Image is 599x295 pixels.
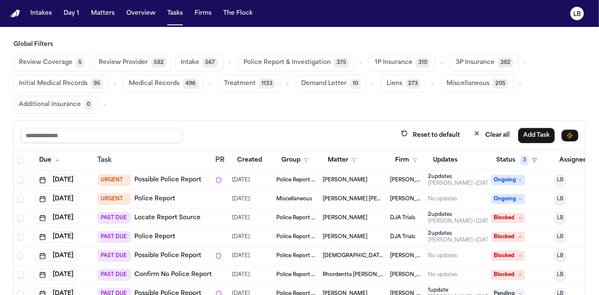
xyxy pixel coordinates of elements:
[91,79,103,89] span: 95
[493,79,508,89] span: 205
[381,75,426,93] button: Liens273
[13,54,90,72] button: Review Coverage5
[175,54,223,72] button: Intake567
[456,58,495,67] span: 3P Insurance
[243,58,331,67] span: Police Report & Investigation
[183,79,198,89] span: 496
[10,10,20,18] img: Finch Logo
[416,58,430,68] span: 310
[84,100,93,110] span: 0
[10,10,20,18] a: Home
[60,6,83,21] button: Day 1
[387,80,402,88] span: Liens
[562,130,578,141] button: Immediate Task
[224,80,256,88] span: Treatment
[76,58,84,68] span: 5
[19,80,88,88] span: Initial Medical Records
[518,128,555,143] button: Add Task
[123,75,203,93] button: Medical Records496
[19,58,72,67] span: Review Coverage
[129,80,179,88] span: Medical Records
[441,75,513,93] button: Miscellaneous205
[93,54,172,72] button: Review Provider582
[259,79,275,89] span: 1133
[99,58,148,67] span: Review Provider
[123,6,159,21] button: Overview
[238,54,354,72] button: Police Report & Investigation375
[151,58,166,68] span: 582
[191,6,215,21] button: Firms
[406,79,420,89] span: 273
[13,75,108,93] button: Initial Medical Records95
[450,54,519,72] button: 3P Insurance382
[88,6,118,21] button: Matters
[498,58,513,68] span: 382
[181,58,199,67] span: Intake
[164,6,186,21] button: Tasks
[203,58,217,68] span: 567
[334,58,349,68] span: 375
[447,80,489,88] span: Miscellaneous
[219,75,281,93] button: Treatment1133
[468,128,515,143] button: Clear all
[350,79,361,89] span: 10
[19,101,81,109] span: Additional Insurance
[296,75,366,93] button: Demand Letter10
[369,54,435,72] button: 1P Insurance310
[13,96,98,114] button: Additional Insurance0
[27,6,55,21] button: Intakes
[396,128,465,143] button: Reset to default
[375,58,412,67] span: 1P Insurance
[13,40,586,49] h3: Global Filters
[220,6,256,21] button: The Flock
[301,80,347,88] span: Demand Letter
